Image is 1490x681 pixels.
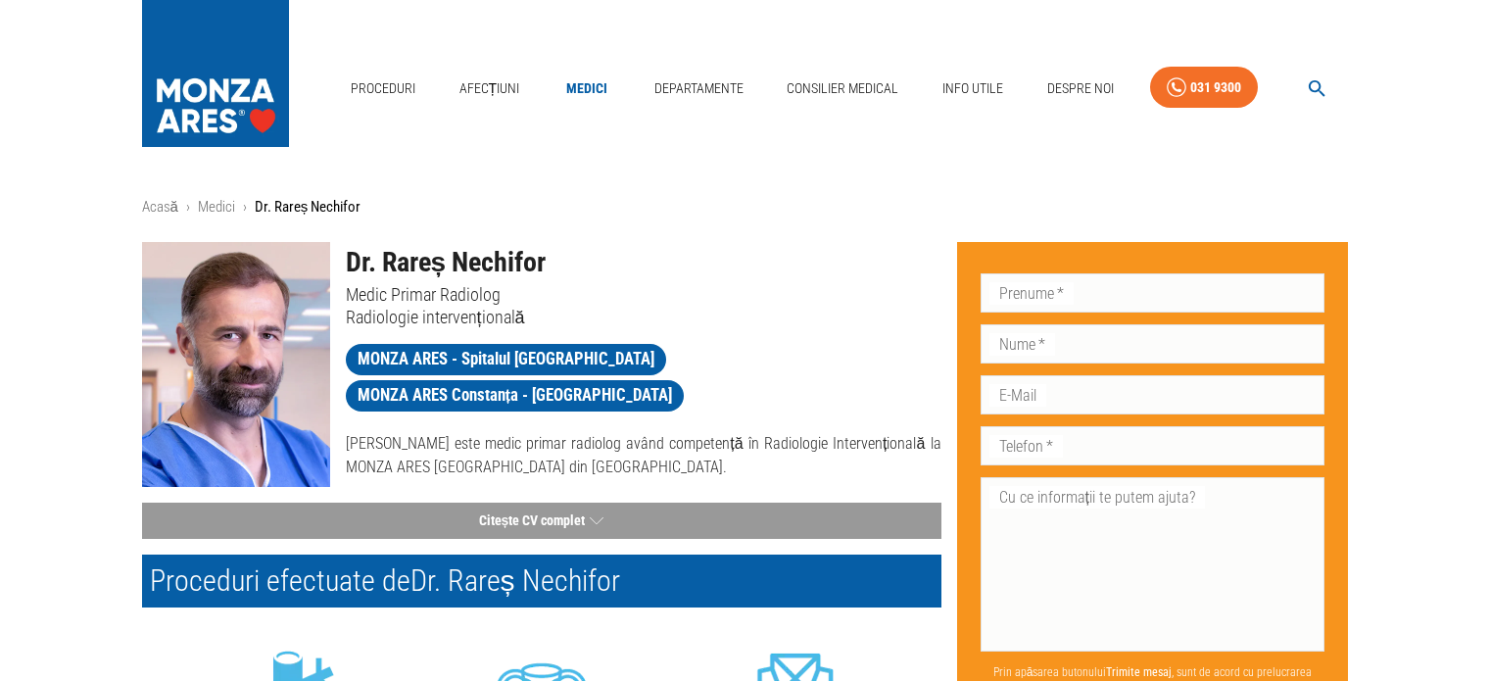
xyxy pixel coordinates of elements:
[346,432,941,479] p: [PERSON_NAME] este medic primar radiolog având competență în Radiologie Intervențională la MONZA ...
[142,503,941,539] button: Citește CV complet
[1106,665,1172,679] b: Trimite mesaj
[198,198,235,216] a: Medici
[343,69,423,109] a: Proceduri
[142,242,330,487] img: Dr. Rareș Nechifor
[346,242,941,283] h1: Dr. Rareș Nechifor
[1150,67,1258,109] a: 031 9300
[452,69,528,109] a: Afecțiuni
[555,69,618,109] a: Medici
[346,347,666,371] span: MONZA ARES - Spitalul [GEOGRAPHIC_DATA]
[346,383,685,408] span: MONZA ARES Constanța - [GEOGRAPHIC_DATA]
[1190,75,1241,100] div: 031 9300
[186,196,190,219] li: ›
[142,196,1349,219] nav: breadcrumb
[935,69,1011,109] a: Info Utile
[142,555,941,608] h2: Proceduri efectuate de Dr. Rareș Nechifor
[647,69,751,109] a: Departamente
[346,344,666,375] a: MONZA ARES - Spitalul [GEOGRAPHIC_DATA]
[346,380,685,412] a: MONZA ARES Constanța - [GEOGRAPHIC_DATA]
[346,283,941,306] p: Medic Primar Radiolog
[1039,69,1122,109] a: Despre Noi
[779,69,906,109] a: Consilier Medical
[142,198,178,216] a: Acasă
[346,306,941,328] p: Radiologie intervențională
[243,196,247,219] li: ›
[255,196,361,219] p: Dr. Rareș Nechifor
